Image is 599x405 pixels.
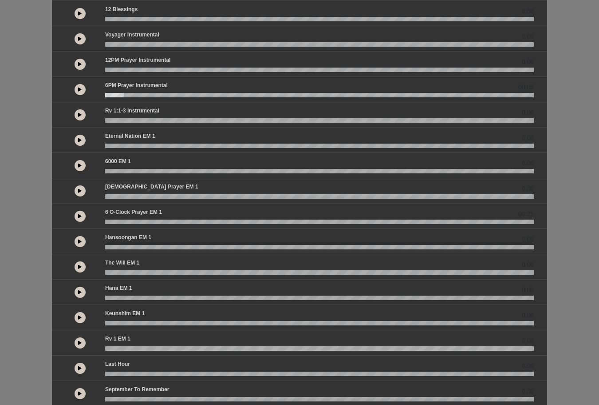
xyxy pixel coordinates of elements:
[105,233,151,241] p: Hansoongan EM 1
[522,133,534,143] span: 0.00
[518,209,534,219] span: 00:21
[522,260,534,269] span: 0.00
[105,208,162,216] p: 6 o-clock prayer EM 1
[522,285,534,295] span: 0.00
[105,31,159,39] p: Voyager Instrumental
[522,32,534,41] span: 0.00
[105,385,169,393] p: September to Remember
[522,387,534,396] span: 0.00
[105,5,138,13] p: 12 Blessings
[105,284,132,292] p: Hana EM 1
[522,108,534,117] span: 0.00
[522,7,534,16] span: 0.00
[522,159,534,168] span: 0.00
[105,360,130,368] p: Last Hour
[105,157,131,165] p: 6000 EM 1
[105,81,168,89] p: 6PM Prayer Instrumental
[522,184,534,193] span: 0.00
[105,309,145,317] p: Keunshim EM 1
[522,57,534,67] span: 0.00
[105,107,159,115] p: Rv 1:1-3 Instrumental
[105,56,170,64] p: 12PM Prayer Instrumental
[105,335,130,343] p: Rv 1 EM 1
[105,183,198,191] p: [DEMOGRAPHIC_DATA] prayer EM 1
[522,336,534,345] span: 0.00
[105,259,139,267] p: The Will EM 1
[522,311,534,320] span: 0.00
[522,235,534,244] span: 0.00
[105,132,155,140] p: Eternal Nation EM 1
[522,361,534,371] span: 0.00
[518,83,534,92] span: 00:05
